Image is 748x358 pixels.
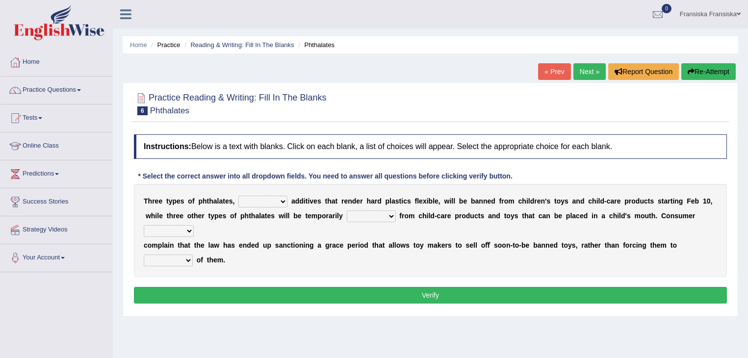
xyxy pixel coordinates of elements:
[641,212,645,220] b: o
[668,197,670,205] b: r
[168,241,170,249] b: i
[210,212,214,220] b: y
[444,197,449,205] b: w
[576,197,580,205] b: n
[166,197,169,205] b: t
[674,197,679,205] b: n
[192,197,195,205] b: f
[395,197,399,205] b: s
[508,197,514,205] b: m
[584,212,588,220] b: d
[251,241,255,249] b: e
[386,197,390,205] b: p
[634,212,640,220] b: m
[286,212,288,220] b: l
[524,212,529,220] b: h
[377,197,382,205] b: d
[229,197,233,205] b: s
[572,197,576,205] b: a
[304,197,306,205] b: i
[650,197,654,205] b: s
[625,212,627,220] b: '
[194,241,197,249] b: t
[592,197,596,205] b: h
[592,212,593,220] b: i
[572,212,576,220] b: a
[190,41,294,49] a: Reading & Writing: Fill In The Blanks
[662,4,671,13] span: 0
[352,197,357,205] b: d
[251,212,256,220] b: h
[291,197,295,205] b: a
[146,212,151,220] b: w
[279,212,284,220] b: w
[640,197,644,205] b: u
[522,212,524,220] b: t
[203,197,207,205] b: h
[267,241,272,249] b: p
[399,197,402,205] b: t
[658,197,662,205] b: s
[288,212,290,220] b: l
[219,197,223,205] b: a
[427,212,429,220] b: i
[693,212,695,220] b: r
[399,212,402,220] b: f
[666,212,671,220] b: o
[645,212,649,220] b: u
[306,197,308,205] b: t
[423,197,427,205] b: x
[681,63,736,80] button: Re-Attempt
[335,197,338,205] b: t
[159,212,163,220] b: e
[617,197,621,205] b: e
[202,212,204,220] b: r
[600,197,604,205] b: d
[230,212,234,220] b: o
[695,197,699,205] b: b
[478,212,481,220] b: t
[196,241,201,249] b: h
[610,197,614,205] b: a
[284,212,286,220] b: i
[474,212,478,220] b: c
[283,241,287,249] b: n
[545,197,546,205] b: '
[662,197,664,205] b: t
[419,197,423,205] b: e
[208,212,211,220] b: t
[329,212,333,220] b: a
[538,63,570,80] a: « Prev
[546,197,550,205] b: s
[223,197,225,205] b: t
[255,241,259,249] b: d
[435,197,438,205] b: e
[418,212,422,220] b: c
[504,212,507,220] b: t
[566,212,570,220] b: p
[167,212,169,220] b: t
[265,212,267,220] b: t
[518,197,522,205] b: c
[0,160,112,185] a: Predictions
[214,241,219,249] b: w
[459,212,462,220] b: r
[435,212,437,220] b: -
[542,212,546,220] b: a
[299,197,304,205] b: d
[333,212,335,220] b: r
[210,241,214,249] b: a
[447,212,451,220] b: e
[671,212,675,220] b: n
[207,197,209,205] b: t
[541,197,545,205] b: n
[149,40,180,50] li: Practice
[317,212,322,220] b: p
[169,212,173,220] b: h
[651,212,656,220] b: h
[649,212,651,220] b: t
[188,241,190,249] b: t
[561,197,565,205] b: y
[308,197,310,205] b: i
[188,197,192,205] b: o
